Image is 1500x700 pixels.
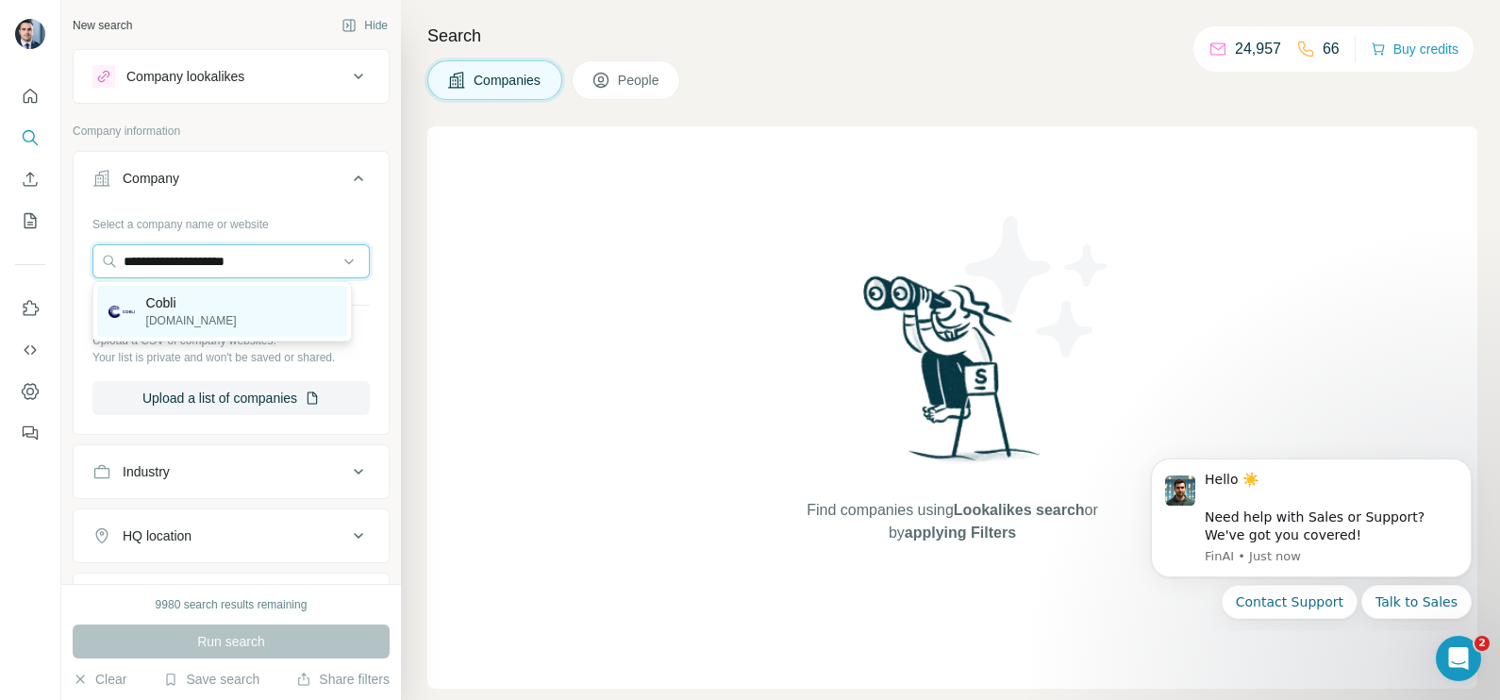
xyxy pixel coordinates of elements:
[74,54,389,99] button: Company lookalikes
[156,596,308,613] div: 9980 search results remaining
[15,19,45,49] img: Avatar
[146,312,237,329] p: [DOMAIN_NAME]
[123,526,192,545] div: HQ location
[15,416,45,450] button: Feedback
[126,67,244,86] div: Company lookalikes
[296,670,390,689] button: Share filters
[92,349,370,366] p: Your list is private and won't be saved or shared.
[123,169,179,188] div: Company
[74,449,389,494] button: Industry
[855,271,1051,481] img: Surfe Illustration - Woman searching with binoculars
[15,162,45,196] button: Enrich CSV
[74,513,389,558] button: HQ location
[1371,36,1458,62] button: Buy credits
[15,292,45,325] button: Use Surfe on LinkedIn
[74,156,389,208] button: Company
[801,499,1103,544] span: Find companies using or by
[123,462,170,481] div: Industry
[108,306,135,318] img: Cobli
[73,123,390,140] p: Company information
[146,293,237,312] p: Cobli
[328,11,401,40] button: Hide
[15,204,45,238] button: My lists
[905,525,1016,541] span: applying Filters
[73,670,126,689] button: Clear
[954,502,1085,518] span: Lookalikes search
[15,79,45,113] button: Quick start
[1323,38,1340,60] p: 66
[15,121,45,155] button: Search
[92,381,370,415] button: Upload a list of companies
[1475,636,1490,651] span: 2
[15,333,45,367] button: Use Surfe API
[15,375,45,408] button: Dashboard
[474,71,542,90] span: Companies
[1123,442,1500,630] iframe: Intercom notifications message
[1436,636,1481,681] iframe: Intercom live chat
[73,17,132,34] div: New search
[618,71,661,90] span: People
[427,23,1477,49] h4: Search
[953,202,1123,372] img: Surfe Illustration - Stars
[1235,38,1281,60] p: 24,957
[163,670,259,689] button: Save search
[92,208,370,233] div: Select a company name or website
[74,577,389,623] button: Annual revenue ($)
